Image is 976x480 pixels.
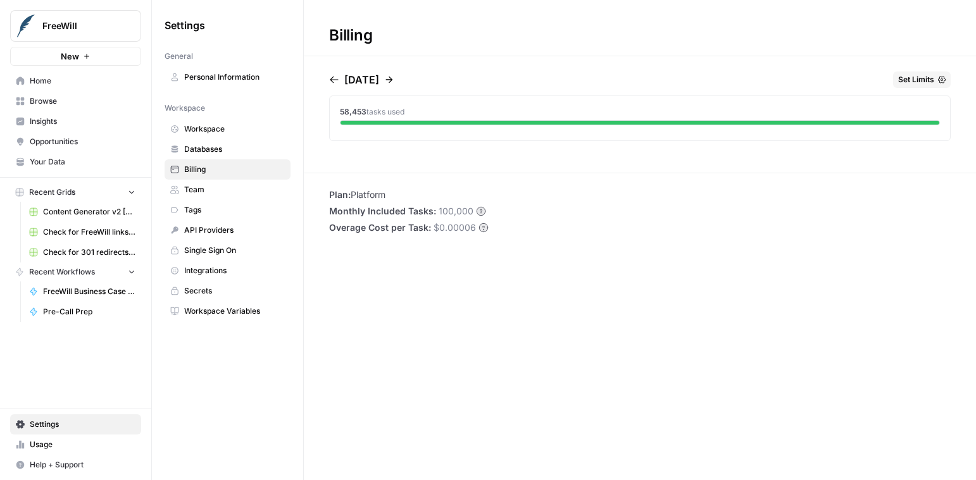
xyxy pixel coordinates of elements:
[165,180,291,200] a: Team
[329,221,431,234] span: Overage Cost per Task:
[10,152,141,172] a: Your Data
[184,71,285,83] span: Personal Information
[898,74,934,85] span: Set Limits
[10,132,141,152] a: Opportunities
[184,305,285,317] span: Workspace Variables
[30,136,135,147] span: Opportunities
[23,302,141,322] a: Pre-Call Prep
[184,204,285,216] span: Tags
[30,156,135,168] span: Your Data
[165,301,291,321] a: Workspace Variables
[165,51,193,62] span: General
[10,455,141,475] button: Help + Support
[165,102,205,114] span: Workspace
[165,220,291,240] a: API Providers
[304,25,397,46] div: Billing
[165,240,291,261] a: Single Sign On
[184,225,285,236] span: API Providers
[10,414,141,434] a: Settings
[10,91,141,111] a: Browse
[366,107,404,116] span: tasks used
[43,226,135,238] span: Check for FreeWill links on partner's external website
[23,242,141,262] a: Check for 301 redirects on page Grid
[29,187,75,198] span: Recent Grids
[23,281,141,302] a: FreeWill Business Case Generator v2
[10,10,141,42] button: Workspace: FreeWill
[43,247,135,258] span: Check for 301 redirects on page Grid
[30,95,135,107] span: Browse
[184,144,285,155] span: Databases
[43,206,135,218] span: Content Generator v2 [DRAFT] Test All Product Combos
[439,205,473,218] span: 100,000
[10,183,141,202] button: Recent Grids
[165,67,291,87] a: Personal Information
[329,189,351,200] span: Plan:
[165,18,205,33] span: Settings
[165,281,291,301] a: Secrets
[184,123,285,135] span: Workspace
[30,439,135,450] span: Usage
[30,75,135,87] span: Home
[10,111,141,132] a: Insights
[10,47,141,66] button: New
[23,222,141,242] a: Check for FreeWill links on partner's external website
[61,50,79,63] span: New
[184,184,285,195] span: Team
[434,221,476,234] span: $0.00006
[340,107,366,116] span: 58,453
[184,285,285,297] span: Secrets
[329,188,489,201] li: Platform
[184,265,285,276] span: Integrations
[165,119,291,139] a: Workspace
[23,202,141,222] a: Content Generator v2 [DRAFT] Test All Product Combos
[10,262,141,281] button: Recent Workflows
[165,200,291,220] a: Tags
[893,71,951,88] button: Set Limits
[29,266,95,278] span: Recent Workflows
[184,245,285,256] span: Single Sign On
[43,306,135,317] span: Pre-Call Prep
[42,20,119,32] span: FreeWill
[30,419,135,430] span: Settings
[30,459,135,471] span: Help + Support
[10,434,141,455] a: Usage
[10,71,141,91] a: Home
[184,164,285,175] span: Billing
[43,286,135,297] span: FreeWill Business Case Generator v2
[329,205,436,218] span: Monthly Included Tasks:
[30,116,135,127] span: Insights
[165,261,291,281] a: Integrations
[165,159,291,180] a: Billing
[344,72,379,87] p: [DATE]
[165,139,291,159] a: Databases
[15,15,37,37] img: FreeWill Logo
